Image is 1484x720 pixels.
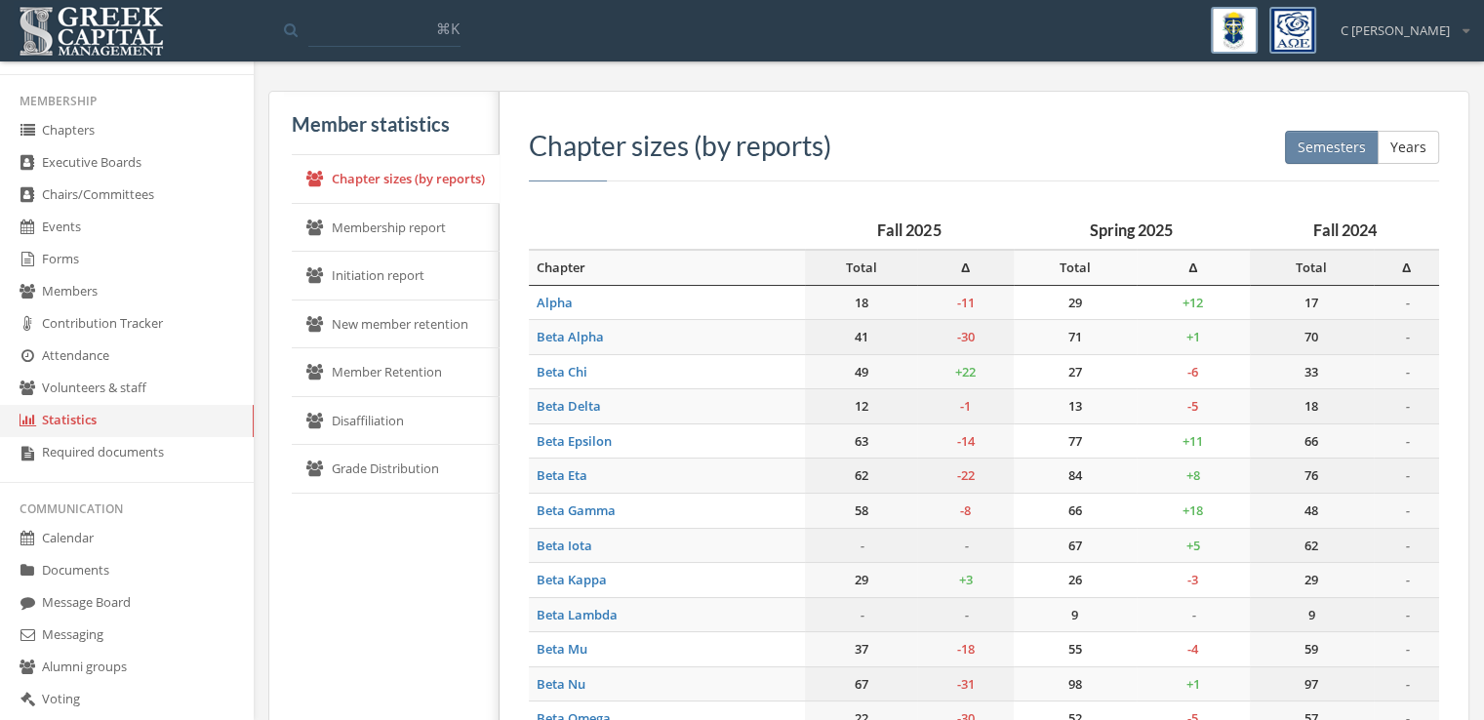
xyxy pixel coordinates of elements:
em: - [1404,294,1408,311]
a: Beta Lambda [537,606,618,623]
span: + 5 [1186,537,1200,554]
em: - [1404,363,1408,380]
td: 97 [1250,666,1374,701]
em: - [963,606,967,623]
em: - [860,537,863,554]
td: 37 [805,632,917,667]
td: 18 [1250,389,1374,424]
span: ⌘K [436,19,460,38]
em: - [1404,640,1408,658]
a: Beta Mu [537,640,587,658]
a: Beta Iota [537,537,592,554]
td: 27 [1014,354,1137,389]
span: -11 [956,294,974,311]
td: 55 [1014,632,1137,667]
span: -14 [956,432,974,450]
td: 66 [1014,493,1137,528]
th: Spring 2025 [1014,211,1250,250]
td: 29 [805,563,917,598]
em: - [1191,606,1195,623]
span: -30 [956,328,974,345]
span: -31 [956,675,974,693]
td: 70 [1250,320,1374,355]
h3: Chapter sizes (by reports) [529,131,1439,161]
td: Δ [1374,250,1439,285]
td: 29 [1250,563,1374,598]
em: - [1404,397,1408,415]
em: - [1404,606,1408,623]
a: Grade Distribution [292,445,500,494]
span: + 1 [1186,328,1200,345]
span: -5 [1187,397,1198,415]
td: 17 [1250,285,1374,320]
td: 49 [805,354,917,389]
span: -4 [1187,640,1198,658]
em: - [1404,466,1408,484]
a: Beta Alpha [537,328,604,345]
a: Beta Eta [537,466,587,484]
span: + 1 [1186,675,1200,693]
td: 66 [1250,423,1374,459]
span: -1 [960,397,971,415]
td: 67 [805,666,917,701]
td: 13 [1014,389,1137,424]
td: 12 [805,389,917,424]
span: -22 [956,466,974,484]
td: 84 [1014,459,1137,494]
span: + 8 [1186,466,1200,484]
span: C [PERSON_NAME] [1341,21,1450,40]
td: 48 [1250,493,1374,528]
a: Beta Gamma [537,501,616,519]
em: - [1404,328,1408,345]
th: Fall 2024 [1250,211,1439,250]
a: Beta Chi [537,363,587,380]
span: + 12 [1183,294,1203,311]
td: 59 [1250,632,1374,667]
a: Initiation report [292,252,500,300]
td: Total [805,250,917,285]
td: 67 [1014,528,1137,563]
td: 58 [805,493,917,528]
a: New member retention [292,300,500,349]
span: -3 [1187,571,1198,588]
span: -8 [960,501,971,519]
td: 41 [805,320,917,355]
em: - [860,606,863,623]
a: Chapter sizes (by reports) [292,155,500,204]
td: 18 [805,285,917,320]
td: 62 [1250,528,1374,563]
a: Beta Nu [537,675,585,693]
td: 76 [1250,459,1374,494]
a: Disaffiliation [292,397,500,446]
span: + 22 [955,363,976,380]
a: Alpha [537,294,573,311]
button: Semesters [1285,131,1379,164]
td: Total [1014,250,1137,285]
td: Chapter [529,250,805,285]
td: 98 [1014,666,1137,701]
td: 77 [1014,423,1137,459]
a: Beta Kappa [537,571,607,588]
td: 63 [805,423,917,459]
td: 26 [1014,563,1137,598]
td: 9 [1250,597,1374,632]
em: - [1404,537,1408,554]
a: Beta Epsilon [537,432,612,450]
td: Δ [917,250,1013,285]
td: 71 [1014,320,1137,355]
span: -6 [1187,363,1198,380]
td: Total [1250,250,1374,285]
em: - [1404,432,1408,450]
td: 29 [1014,285,1137,320]
div: C [PERSON_NAME] [1328,7,1469,40]
button: Years [1378,131,1439,164]
span: + 3 [958,571,972,588]
h5: Member statistics [292,113,476,135]
em: - [1404,501,1408,519]
span: + 18 [1183,501,1203,519]
td: 62 [805,459,917,494]
td: 33 [1250,354,1374,389]
td: Δ [1137,250,1250,285]
a: Member Retention [292,348,500,397]
em: - [1404,675,1408,693]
